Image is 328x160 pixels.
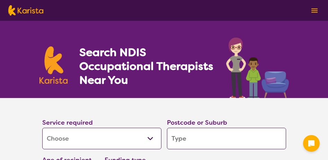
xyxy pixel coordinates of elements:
[226,37,289,98] img: occupational-therapy
[311,8,318,13] img: menu
[79,45,214,87] h1: Search NDIS Occupational Therapists Near You
[39,46,68,84] img: Karista logo
[167,128,286,149] input: Type
[167,118,227,127] label: Postcode or Suburb
[8,5,43,16] img: Karista logo
[42,118,93,127] label: Service required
